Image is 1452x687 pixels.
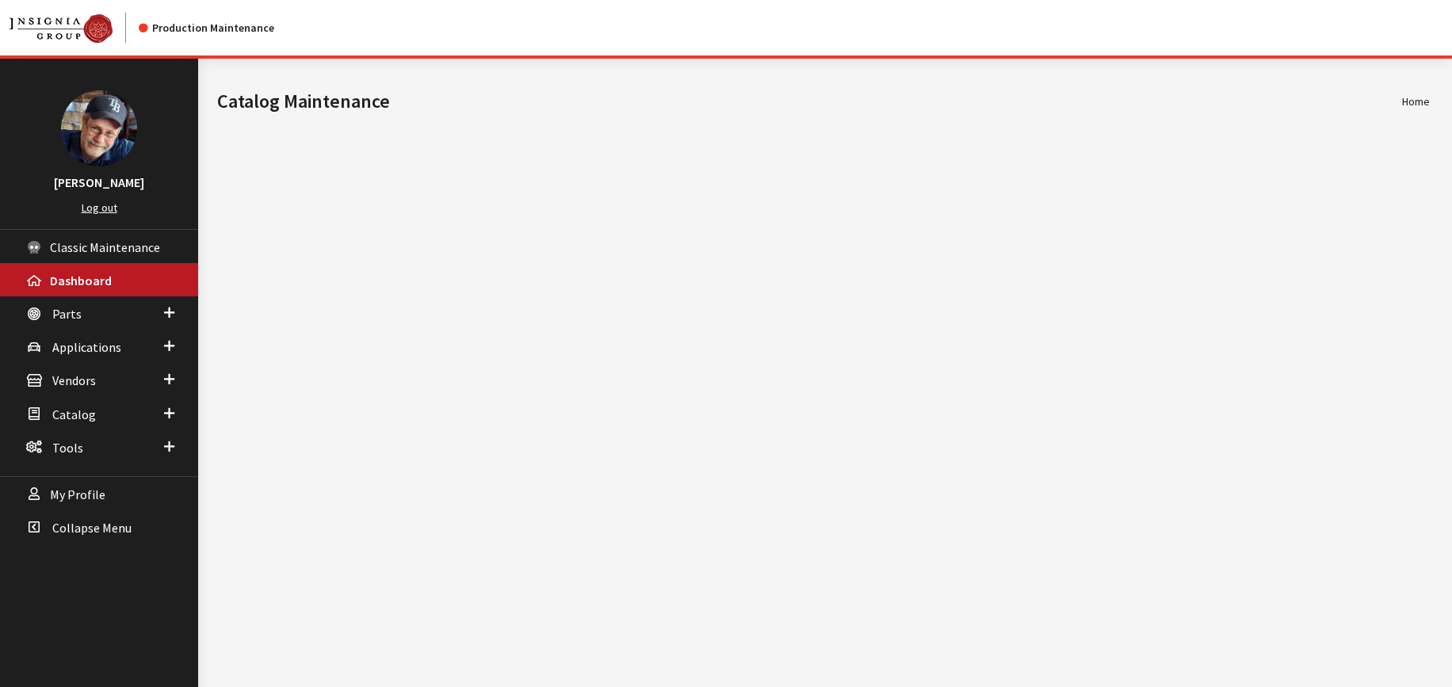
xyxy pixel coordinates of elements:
[16,173,182,192] h3: [PERSON_NAME]
[139,20,274,36] div: Production Maintenance
[52,440,83,456] span: Tools
[50,487,105,502] span: My Profile
[217,87,1402,116] h1: Catalog Maintenance
[52,339,121,355] span: Applications
[10,13,139,43] a: Insignia Group logo
[1402,94,1430,110] li: Home
[52,406,96,422] span: Catalog
[52,373,96,389] span: Vendors
[61,90,137,166] img: Ray Goodwin
[52,306,82,322] span: Parts
[10,14,113,43] img: Catalog Maintenance
[50,239,160,255] span: Classic Maintenance
[82,200,117,215] a: Log out
[50,273,112,288] span: Dashboard
[52,520,132,536] span: Collapse Menu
